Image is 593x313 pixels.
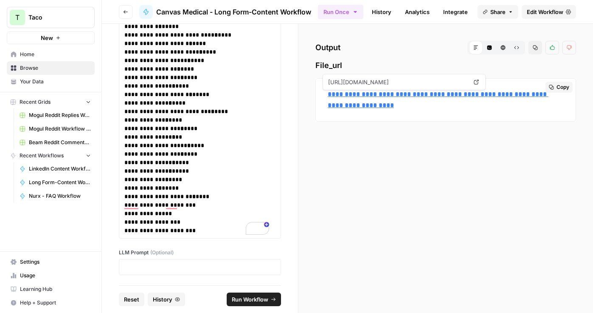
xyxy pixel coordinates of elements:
[7,282,95,296] a: Learning Hub
[232,295,268,304] span: Run Workflow
[16,189,95,203] a: Nurx - FAQ Workflow
[29,111,91,119] span: Mogul Reddit Replies Workflow Grid
[438,5,473,19] a: Integrate
[148,293,185,306] button: History
[367,5,396,19] a: History
[16,122,95,136] a: Mogul Reddit Workflow Grid (1)
[527,8,563,16] span: Edit Workflow
[522,5,576,19] a: Edit Workflow
[20,51,91,58] span: Home
[16,176,95,189] a: Long Form-Content Workflow - AI Clients (New)
[7,48,95,61] a: Home
[7,96,95,108] button: Recent Grids
[20,78,91,85] span: Your Data
[227,293,281,306] button: Run Workflow
[29,192,91,200] span: Nurx - FAQ Workflow
[490,8,506,16] span: Share
[156,7,311,17] span: Canvas Medical - Long Form-Content Workflow
[7,149,95,162] button: Recent Workflows
[16,162,95,176] a: LinkedIn Content Workflow
[119,293,144,306] button: Reset
[150,249,174,256] span: (Optional)
[20,98,51,106] span: Recent Grids
[15,12,20,23] span: T
[400,5,435,19] a: Analytics
[20,152,64,159] span: Recent Workflows
[20,299,91,307] span: Help + Support
[7,31,95,44] button: New
[20,285,91,293] span: Learning Hub
[28,13,80,22] span: Taco
[318,5,363,19] button: Run Once
[315,60,576,71] span: File_url
[7,269,95,282] a: Usage
[29,165,91,173] span: LinkedIn Content Workflow
[16,136,95,149] a: Beam Reddit Comments Workflow Grid (1)
[139,5,311,19] a: Canvas Medical - Long Form-Content Workflow
[124,295,139,304] span: Reset
[153,295,172,304] span: History
[315,41,576,54] h2: Output
[29,179,91,186] span: Long Form-Content Workflow - AI Clients (New)
[7,75,95,88] a: Your Data
[20,64,91,72] span: Browse
[478,5,518,19] button: Share
[16,108,95,122] a: Mogul Reddit Replies Workflow Grid
[7,255,95,269] a: Settings
[20,258,91,266] span: Settings
[556,83,569,91] span: Copy
[20,272,91,279] span: Usage
[41,34,53,42] span: New
[29,125,91,133] span: Mogul Reddit Workflow Grid (1)
[545,82,573,93] button: Copy
[119,249,281,256] label: LLM Prompt
[7,296,95,310] button: Help + Support
[29,139,91,146] span: Beam Reddit Comments Workflow Grid (1)
[7,61,95,75] a: Browse
[326,74,469,90] span: [URL][DOMAIN_NAME]
[7,7,95,28] button: Workspace: Taco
